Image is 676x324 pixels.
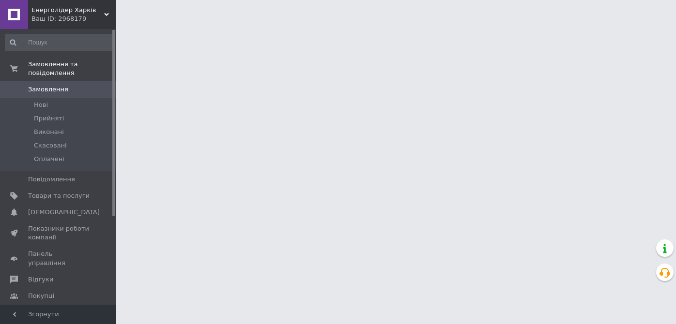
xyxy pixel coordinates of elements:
div: Ваш ID: 2968179 [31,15,116,23]
span: Повідомлення [28,175,75,184]
span: Замовлення та повідомлення [28,60,116,77]
span: Оплачені [34,155,64,163]
span: Панель управління [28,250,90,267]
span: [DEMOGRAPHIC_DATA] [28,208,100,217]
span: Скасовані [34,141,67,150]
span: Покупці [28,292,54,300]
span: Енерголідер Харків [31,6,104,15]
input: Пошук [5,34,114,51]
span: Прийняті [34,114,64,123]
span: Відгуки [28,275,53,284]
span: Показники роботи компанії [28,224,90,242]
span: Нові [34,101,48,109]
span: Замовлення [28,85,68,94]
span: Виконані [34,128,64,136]
span: Товари та послуги [28,191,90,200]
